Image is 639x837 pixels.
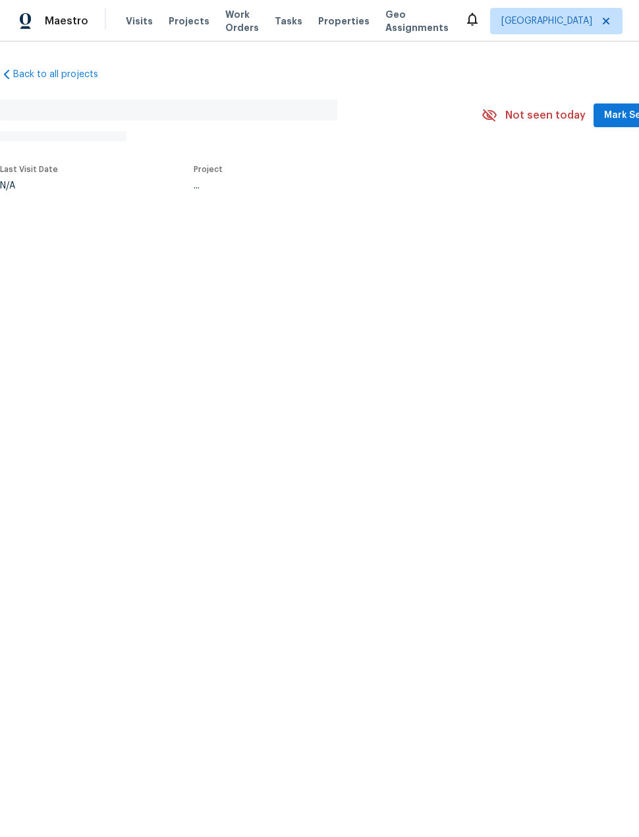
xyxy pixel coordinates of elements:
[275,16,302,26] span: Tasks
[505,109,586,122] span: Not seen today
[169,14,209,28] span: Projects
[501,14,592,28] span: [GEOGRAPHIC_DATA]
[126,14,153,28] span: Visits
[225,8,259,34] span: Work Orders
[318,14,370,28] span: Properties
[194,165,223,173] span: Project
[45,14,88,28] span: Maestro
[194,181,447,190] div: ...
[385,8,449,34] span: Geo Assignments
